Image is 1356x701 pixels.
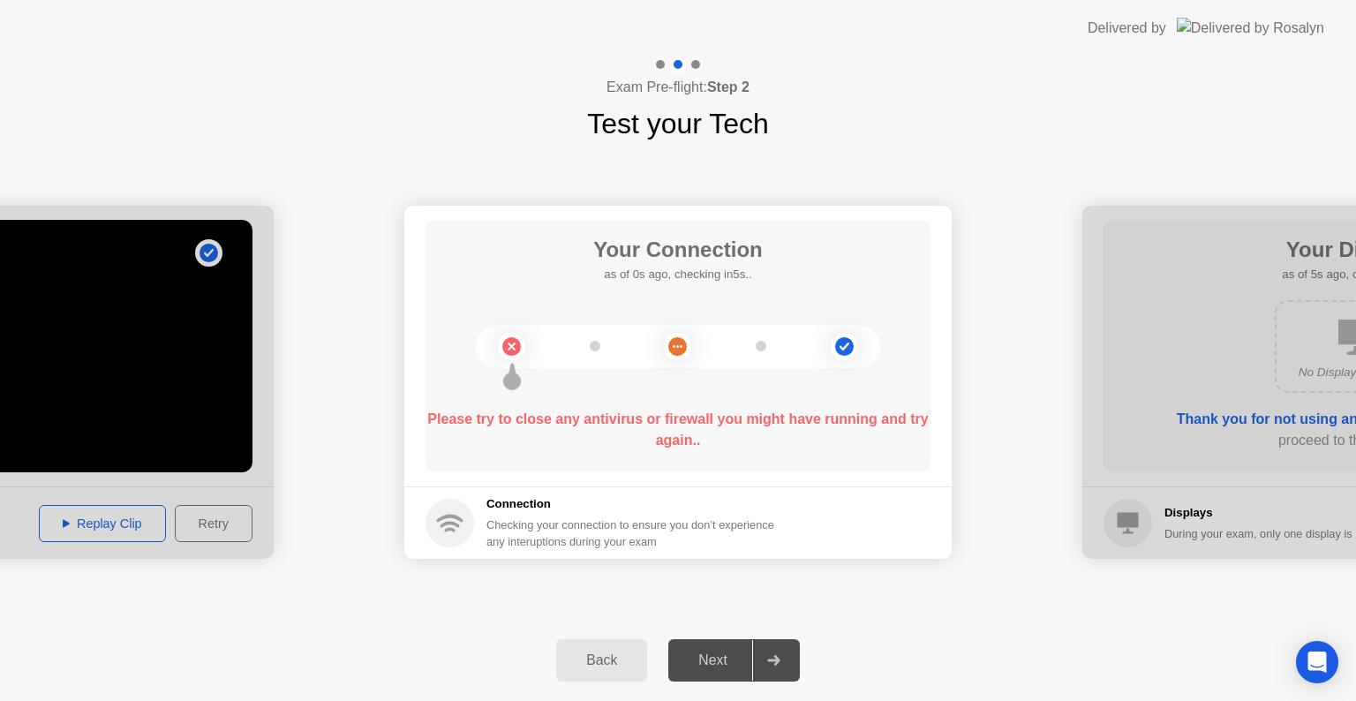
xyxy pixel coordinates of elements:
[707,79,750,94] b: Step 2
[556,639,647,682] button: Back
[486,495,785,513] h5: Connection
[674,652,752,668] div: Next
[486,516,785,550] div: Checking your connection to ensure you don’t experience any interuptions during your exam
[668,639,800,682] button: Next
[1296,641,1338,683] div: Open Intercom Messenger
[606,77,750,98] h4: Exam Pre-flight:
[1088,18,1166,39] div: Delivered by
[427,411,928,448] b: Please try to close any antivirus or firewall you might have running and try again..
[593,266,763,283] h5: as of 0s ago, checking in5s..
[587,102,769,145] h1: Test your Tech
[561,652,642,668] div: Back
[593,234,763,266] h1: Your Connection
[1177,18,1324,38] img: Delivered by Rosalyn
